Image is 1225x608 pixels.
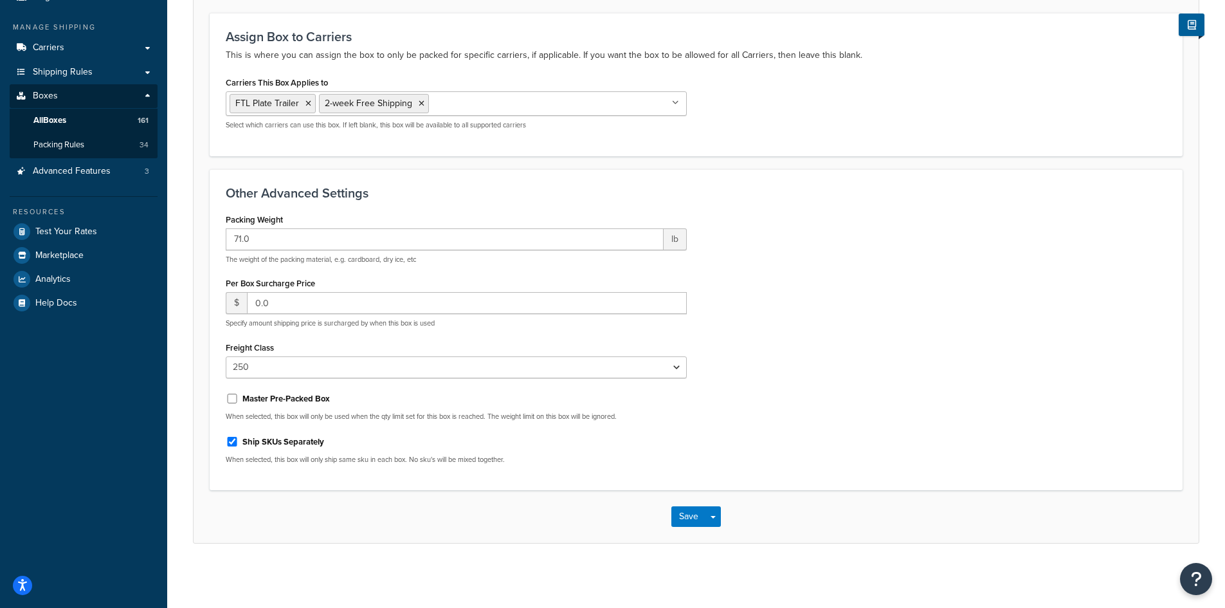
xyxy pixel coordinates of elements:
[10,109,158,133] a: AllBoxes161
[664,228,687,250] span: lb
[35,250,84,261] span: Marketplace
[33,140,84,151] span: Packing Rules
[226,412,687,421] p: When selected, this box will only be used when the qty limit set for this box is reached. The wei...
[226,279,315,288] label: Per Box Surcharge Price
[226,78,328,88] label: Carriers This Box Applies to
[33,42,64,53] span: Carriers
[10,268,158,291] a: Analytics
[10,207,158,217] div: Resources
[35,298,77,309] span: Help Docs
[35,226,97,237] span: Test Your Rates
[10,160,158,183] a: Advanced Features3
[10,60,158,84] a: Shipping Rules
[1180,563,1212,595] button: Open Resource Center
[33,115,66,126] span: All Boxes
[10,244,158,267] a: Marketplace
[10,160,158,183] li: Advanced Features
[226,186,1166,200] h3: Other Advanced Settings
[226,318,687,328] p: Specify amount shipping price is surcharged by when this box is used
[226,292,247,314] span: $
[226,455,687,465] p: When selected, this box will only ship same sku in each box. No sku's will be mixed together.
[226,30,1166,44] h3: Assign Box to Carriers
[140,140,149,151] span: 34
[1179,14,1204,36] button: Show Help Docs
[10,84,158,108] a: Boxes
[10,84,158,158] li: Boxes
[10,22,158,33] div: Manage Shipping
[226,120,687,130] p: Select which carriers can use this box. If left blank, this box will be available to all supporte...
[242,436,324,448] label: Ship SKUs Separately
[226,48,1166,63] p: This is where you can assign the box to only be packed for specific carriers, if applicable. If y...
[33,67,93,78] span: Shipping Rules
[671,506,706,527] button: Save
[10,36,158,60] a: Carriers
[35,274,71,285] span: Analytics
[10,220,158,243] a: Test Your Rates
[226,343,274,353] label: Freight Class
[242,393,330,405] label: Master Pre-Packed Box
[226,215,283,225] label: Packing Weight
[235,97,299,110] span: FTL Plate Trailer
[145,166,149,177] span: 3
[10,133,158,157] li: Packing Rules
[10,291,158,315] a: Help Docs
[138,115,149,126] span: 161
[325,97,412,110] span: 2-week Free Shipping
[33,166,111,177] span: Advanced Features
[10,133,158,157] a: Packing Rules34
[226,255,687,264] p: The weight of the packing material, e.g. cardboard, dry ice, etc
[33,91,58,102] span: Boxes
